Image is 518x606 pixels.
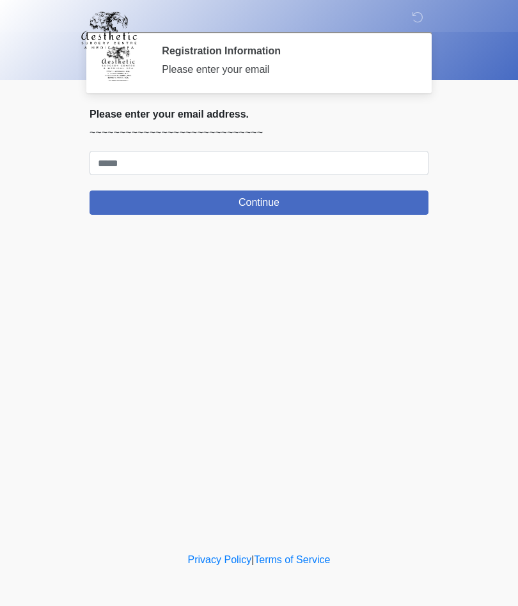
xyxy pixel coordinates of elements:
[90,125,428,141] p: ~~~~~~~~~~~~~~~~~~~~~~~~~~~~~
[99,45,137,83] img: Agent Avatar
[251,554,254,565] a: |
[188,554,252,565] a: Privacy Policy
[162,62,409,77] div: Please enter your email
[90,108,428,120] h2: Please enter your email address.
[77,10,141,50] img: Aesthetic Surgery Centre, PLLC Logo
[90,190,428,215] button: Continue
[254,554,330,565] a: Terms of Service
